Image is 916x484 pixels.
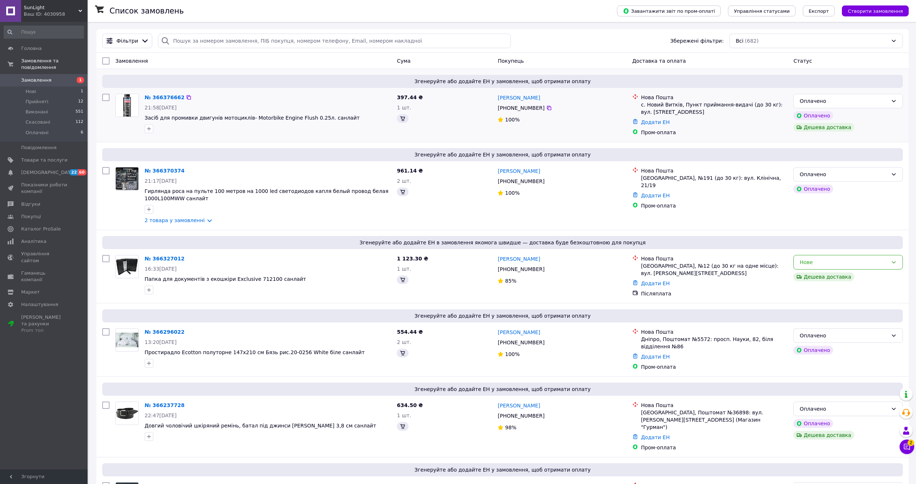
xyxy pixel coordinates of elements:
[21,58,88,71] span: Замовлення та повідомлення
[115,58,148,64] span: Замовлення
[641,255,788,262] div: Нова Пошта
[397,402,423,408] span: 634.50 ₴
[641,402,788,409] div: Нова Пошта
[641,94,788,101] div: Нова Пошта
[105,466,900,473] span: Згенеруйте або додайте ЕН у замовлення, щоб отримати оплату
[21,157,68,163] span: Товари та послуги
[110,7,184,15] h1: Список замовлень
[78,98,83,105] span: 12
[793,346,833,355] div: Оплачено
[105,239,900,246] span: Згенеруйте або додайте ЕН в замовлення якомога швидше — доставка буде безкоштовною для покупця
[21,201,40,208] span: Відгуки
[397,413,411,418] span: 1 шт.
[397,94,423,100] span: 397.44 ₴
[21,314,68,334] span: [PERSON_NAME] та рахунки
[145,276,306,282] a: Папка для документів з екошкіри Exclusive 712100 санлайт
[21,238,46,245] span: Аналітика
[76,109,83,115] span: 551
[21,182,68,195] span: Показники роботи компанії
[69,169,78,175] span: 22
[397,105,411,111] span: 1 шт.
[498,58,524,64] span: Покупець
[145,339,177,345] span: 13:20[DATE]
[641,363,788,371] div: Пром-оплата
[115,402,139,425] a: Фото товару
[800,258,888,266] div: Нове
[670,37,724,44] span: Збережені фільтри:
[641,202,788,209] div: Пром-оплата
[803,5,835,16] button: Експорт
[641,354,670,360] a: Додати ЕН
[848,8,903,14] span: Створити замовлення
[105,78,900,85] span: Згенеруйте або додайте ЕН у замовлення, щоб отримати оплату
[81,88,83,95] span: 1
[505,117,520,123] span: 100%
[793,431,854,440] div: Дешева доставка
[26,109,48,115] span: Виконані
[793,111,833,120] div: Оплачено
[105,151,900,158] span: Згенеруйте або додайте ЕН у замовлення, щоб отримати оплату
[835,8,909,13] a: Створити замовлення
[21,226,61,232] span: Каталог ProSale
[145,217,205,223] a: 2 товара у замовленні
[21,144,57,151] span: Повідомлення
[145,349,365,355] span: Простирадло Ecotton полуторне 147х210 см Бязь рис.20-0256 White біле санлайт
[736,37,743,44] span: Всі
[145,402,184,408] a: № 366237728
[641,280,670,286] a: Додати ЕН
[496,337,546,348] div: [PHONE_NUMBER]
[21,301,58,308] span: Налаштування
[641,336,788,350] div: Дніпро, Поштомат №5572: просп. Науки, 82, біля відділення №86
[21,270,68,283] span: Гаманець компанії
[908,440,914,446] span: 2
[496,411,546,421] div: [PHONE_NUMBER]
[641,290,788,297] div: Післяплата
[78,169,86,175] span: 60
[793,185,833,193] div: Оплачено
[793,272,854,281] div: Дешева доставка
[632,58,686,64] span: Доставка та оплата
[496,176,546,186] div: [PHONE_NUMBER]
[397,178,411,184] span: 2 шт.
[641,129,788,136] div: Пром-оплата
[145,188,388,201] a: Гирлянда роса на пульте 100 метров на 1000 led светодиодов капля белый провод белая 1000L100MWW с...
[116,258,138,275] img: Фото товару
[24,11,88,18] div: Ваш ID: 4030958
[617,5,721,16] button: Завантажити звіт по пром-оплаті
[641,193,670,198] a: Додати ЕН
[505,190,520,196] span: 100%
[116,94,138,117] img: Фото товару
[145,178,177,184] span: 21:17[DATE]
[842,5,909,16] button: Створити замовлення
[623,8,715,14] span: Завантажити звіт по пром-оплаті
[24,4,78,11] span: SunLight
[105,386,900,393] span: Згенеруйте або додайте ЕН у замовлення, щоб отримати оплату
[496,264,546,274] div: [PHONE_NUMBER]
[641,167,788,174] div: Нова Пошта
[21,289,40,295] span: Маркет
[115,328,139,352] a: Фото товару
[800,170,888,178] div: Оплачено
[641,444,788,451] div: Пром-оплата
[145,256,184,262] a: № 366327012
[77,77,84,83] span: 1
[145,329,184,335] a: № 366296022
[115,255,139,278] a: Фото товару
[641,434,670,440] a: Додати ЕН
[800,97,888,105] div: Оплачено
[145,94,184,100] a: № 366376662
[145,115,360,121] span: Засіб для промивки двигунів мотоциклів- Motorbike Engine Flush 0.25л. санлайт
[641,409,788,431] div: [GEOGRAPHIC_DATA], Поштомат №36898: вул. [PERSON_NAME][STREET_ADDRESS] (Магазин "Гурман")
[145,423,376,429] a: Довгий чоловічий шкіряний ремінь, батал під джинси [PERSON_NAME] 3,8 см санлайт
[21,327,68,334] div: Prom топ
[115,94,139,117] a: Фото товару
[900,440,914,454] button: Чат з покупцем2
[81,129,83,136] span: 6
[641,328,788,336] div: Нова Пошта
[21,77,51,84] span: Замовлення
[505,278,516,284] span: 85%
[145,266,177,272] span: 16:33[DATE]
[26,129,49,136] span: Оплачені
